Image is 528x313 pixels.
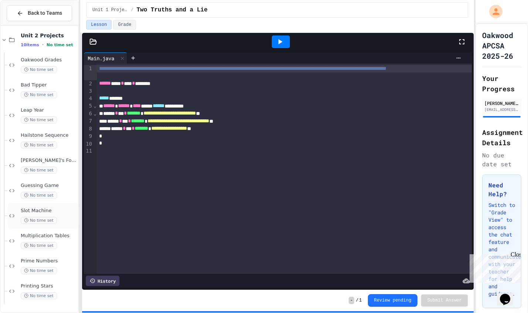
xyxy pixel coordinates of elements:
span: No time set [21,242,57,249]
span: - [349,297,354,304]
span: No time set [21,192,57,199]
div: 11 [84,147,93,155]
div: 9 [84,133,93,140]
div: 1 [84,65,93,80]
div: Main.java [84,54,118,62]
div: History [86,276,119,286]
span: Printing Stars [21,283,77,289]
span: Slot Machine [21,208,77,214]
div: Main.java [84,52,127,64]
span: / [131,7,133,13]
span: Unit 2 Projects [21,32,77,39]
span: No time set [21,292,57,299]
div: 4 [84,95,93,102]
p: Switch to "Grade View" to access the chat feature and communicate with your teacher for help and ... [488,201,515,297]
div: Chat with us now!Close [3,3,51,47]
button: Submit Answer [421,295,468,306]
span: Two Truths and a Lie [136,6,207,14]
div: 8 [84,125,93,133]
span: 1 [359,297,362,303]
div: 7 [84,118,93,125]
div: 5 [84,102,93,110]
span: No time set [21,217,57,224]
div: [PERSON_NAME] [PERSON_NAME] [484,100,519,106]
div: [EMAIL_ADDRESS][DOMAIN_NAME] [484,107,519,112]
span: No time set [47,42,73,47]
div: 2 [84,80,93,88]
span: / [356,297,358,303]
button: Grade [113,20,136,30]
iframe: chat widget [467,251,521,283]
h2: Assignment Details [482,127,521,148]
div: 3 [84,88,93,95]
span: No time set [21,116,57,123]
span: [PERSON_NAME]'s Formula [21,157,77,164]
span: No time set [21,66,57,73]
div: My Account [481,3,504,20]
h1: Oakwood APCSA 2025-26 [482,30,521,61]
span: No time set [21,267,57,274]
span: Back to Teams [28,9,62,17]
span: No time set [21,142,57,149]
span: Bad Tipper [21,82,77,88]
div: No due date set [482,151,521,169]
button: Lesson [86,20,112,30]
span: • [42,42,44,48]
div: 6 [84,110,93,118]
span: 10 items [21,42,39,47]
span: Leap Year [21,107,77,113]
span: Prime Numbers [21,258,77,264]
span: Submit Answer [427,297,462,303]
span: Unit 1 Projects [92,7,128,13]
span: No time set [21,91,57,98]
h2: Your Progress [482,73,521,94]
div: 10 [84,140,93,148]
span: Hailstone Sequence [21,132,77,139]
button: Back to Teams [7,5,72,21]
span: No time set [21,167,57,174]
span: Oakwood Grades [21,57,77,63]
span: Multiplication Tables [21,233,77,239]
span: Fold line [93,103,97,109]
button: Review pending [368,294,418,307]
iframe: chat widget [497,283,521,306]
span: Guessing Game [21,183,77,189]
span: Fold line [93,110,97,116]
h3: Need Help? [488,181,515,198]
